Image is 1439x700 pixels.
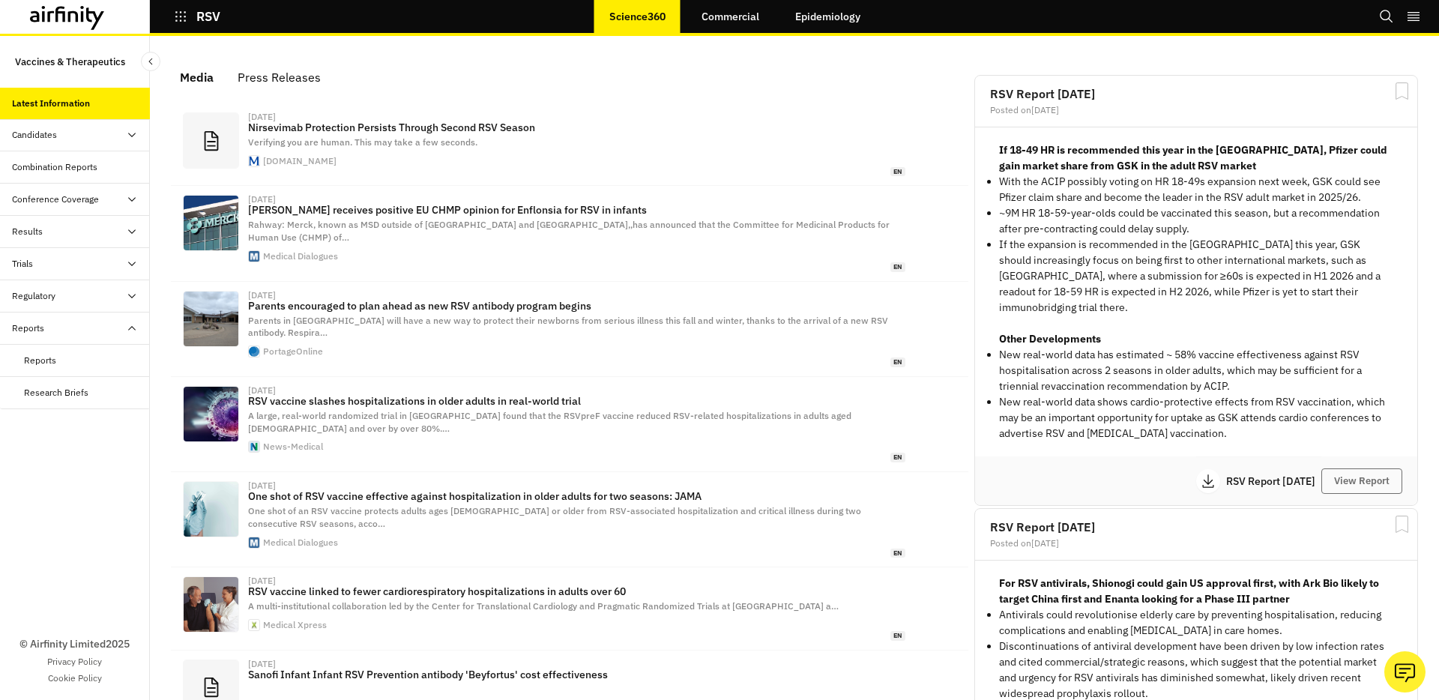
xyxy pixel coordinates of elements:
p: One shot of RSV vaccine effective against hospitalization in older adults for two seasons: JAMA [248,490,905,502]
img: PXL_20250918_191448142.jpg [184,292,238,346]
a: [DATE]Nirsevimab Protection Persists Through Second RSV SeasonVerifying you are human. This may t... [171,103,968,186]
p: Nirsevimab Protection Persists Through Second RSV Season [248,121,905,133]
li: New real-world data has estimated ~ 58% vaccine effectiveness against RSV hospitalisation across ... [999,347,1393,394]
p: With the ACIP possibly voting on HR 18-49s expansion next week, GSK could see Pfizer claim share ... [999,174,1393,205]
img: older-adult-vaccine.jpg [184,577,238,632]
div: [DATE] [248,481,276,490]
li: New real-world data shows cardio-protective effects from RSV vaccination, which may be an importa... [999,394,1393,441]
div: Reports [24,354,56,367]
div: [DATE] [248,112,276,121]
span: en [890,453,905,462]
a: Cookie Policy [48,672,102,685]
span: en [890,357,905,367]
button: Close Sidebar [141,52,160,71]
div: Trials [12,257,33,271]
h2: RSV Report [DATE] [990,521,1402,533]
img: favicon-96x96.png [249,441,259,452]
div: [DATE] [248,386,276,395]
button: Ask our analysts [1384,651,1426,693]
div: Regulatory [12,289,55,303]
strong: Other Developments [999,332,1101,346]
a: [DATE]RSV vaccine slashes hospitalizations in older adults in real-world trialA large, real-world... [171,377,968,472]
span: en [890,631,905,641]
p: ~9M HR 18-59-year-olds could be vaccinated this season, but a recommendation after pre-contractin... [999,205,1393,237]
img: faviconV2 [249,156,259,166]
span: en [890,262,905,272]
div: [DATE] [248,195,276,204]
div: [DOMAIN_NAME] [263,157,337,166]
p: © Airfinity Limited 2025 [19,636,130,652]
div: [DATE] [248,660,276,669]
span: Parents in [GEOGRAPHIC_DATA] will have a new way to protect their newborns from serious illness t... [248,315,888,339]
div: [DATE] [248,576,276,585]
span: A large, real-world randomized trial in [GEOGRAPHIC_DATA] found that the RSVpreF vaccine reduced ... [248,410,851,434]
a: [DATE][PERSON_NAME] receives positive EU CHMP opinion for Enflonsia for RSV in infantsRahway: Mer... [171,186,968,281]
p: Vaccines & Therapeutics [15,48,125,76]
span: A multi-institutional collaboration led by the Center for Translational Cardiology and Pragmatic ... [248,600,839,612]
div: Medical Xpress [263,621,327,630]
img: android-icon-192x192-2fbf04a18d920f8b495040c5e324505d5d6a8967f862f94a37b236145370ccb2.png [249,346,259,357]
p: Sanofi Infant Infant RSV Prevention antibody 'Beyfortus' cost effectiveness [248,669,905,681]
div: Latest Information [12,97,90,110]
button: RSV [174,4,220,29]
strong: If 18-49 HR is recommended this year in the [GEOGRAPHIC_DATA], Pfizer could gain market share fro... [999,143,1387,172]
p: RSV Report [DATE] [1226,476,1321,486]
div: News-Medical [263,442,323,451]
div: Combination Reports [12,160,97,174]
div: Reports [12,322,44,335]
img: web-app-manifest-512x512.png [249,620,259,630]
span: en [890,167,905,177]
svg: Bookmark Report [1393,515,1411,534]
p: RSV [196,10,220,23]
p: RSV vaccine linked to fewer cardiorespiratory hospitalizations in adults over 60 [248,585,905,597]
div: Research Briefs [24,386,88,399]
img: favicon.ico [249,537,259,548]
p: [PERSON_NAME] receives positive EU CHMP opinion for Enflonsia for RSV in infants [248,204,905,216]
p: Antivirals could revolutionise elderly care by preventing hospitalisation, reducing complications... [999,607,1393,639]
div: Medical Dialogues [263,538,338,547]
h2: RSV Report [DATE] [990,88,1402,100]
a: [DATE]One shot of RSV vaccine effective against hospitalization in older adults for two seasons: ... [171,472,968,567]
p: Parents encouraged to plan ahead as new RSV antibody program begins [248,300,905,312]
a: [DATE]RSV vaccine linked to fewer cardiorespiratory hospitalizations in adults over 60A multi-ins... [171,567,968,650]
span: en [890,549,905,558]
button: Search [1379,4,1394,29]
svg: Bookmark Report [1393,82,1411,100]
div: Results [12,225,43,238]
div: Press Releases [238,66,321,88]
div: Posted on [DATE] [990,106,1402,115]
img: ImageForNews_819066_17579122747531203.jpg [184,387,238,441]
img: 231498-merck-50.jpg [184,196,238,250]
span: One shot of an RSV vaccine protects adults ages [DEMOGRAPHIC_DATA] or older from RSV-associated h... [248,505,861,529]
span: Rahway: Merck, known as MSD outside of [GEOGRAPHIC_DATA] and [GEOGRAPHIC_DATA],,has announced tha... [248,219,890,243]
img: 240420-vaccine-5.jpg [184,482,238,537]
p: If the expansion is recommended in the [GEOGRAPHIC_DATA] this year, GSK should increasingly focus... [999,237,1393,316]
div: PortageOnline [263,347,323,356]
div: [DATE] [248,291,276,300]
p: RSV vaccine slashes hospitalizations in older adults in real-world trial [248,395,905,407]
img: favicon.ico [249,251,259,262]
span: Verifying you are human. This may take a few seconds. [248,136,477,148]
a: Privacy Policy [47,655,102,669]
p: Science360 [609,10,666,22]
button: View Report [1321,468,1402,494]
div: Conference Coverage [12,193,99,206]
div: Media [180,66,214,88]
div: Medical Dialogues [263,252,338,261]
div: Candidates [12,128,57,142]
strong: For RSV antivirals, Shionogi could gain US approval first, with Ark Bio likely to target China fi... [999,576,1379,606]
div: Posted on [DATE] [990,539,1402,548]
a: [DATE]Parents encouraged to plan ahead as new RSV antibody program beginsParents in [GEOGRAPHIC_D... [171,282,968,377]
